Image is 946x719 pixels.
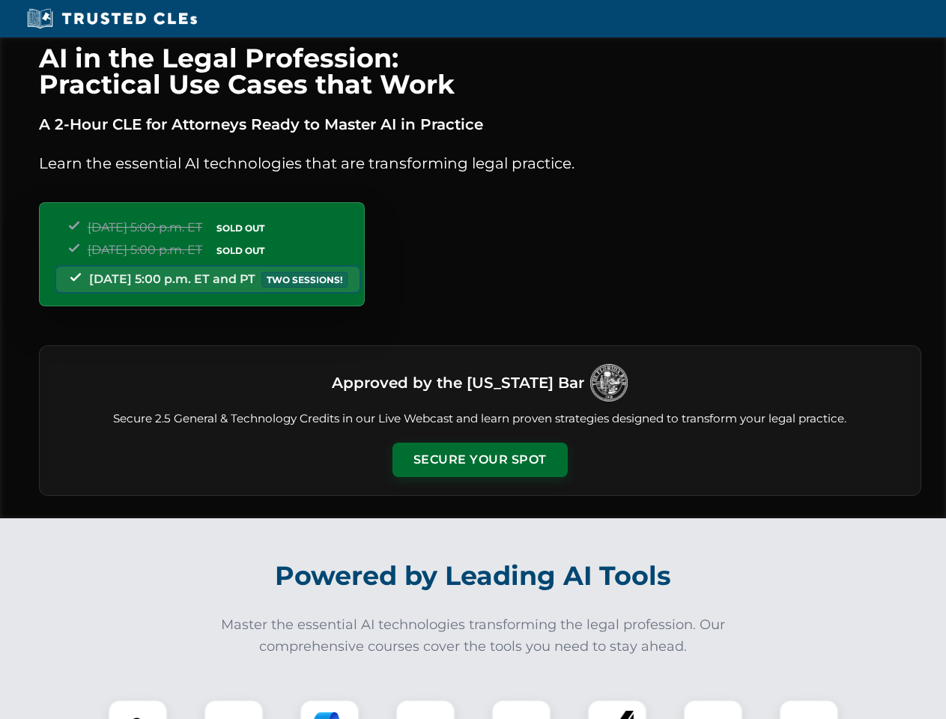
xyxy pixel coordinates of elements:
span: SOLD OUT [211,243,270,258]
p: A 2-Hour CLE for Attorneys Ready to Master AI in Practice [39,112,921,136]
span: SOLD OUT [211,220,270,236]
p: Master the essential AI technologies transforming the legal profession. Our comprehensive courses... [211,614,736,658]
p: Learn the essential AI technologies that are transforming legal practice. [39,151,921,175]
img: Logo [590,364,628,401]
h2: Powered by Leading AI Tools [58,550,888,602]
span: [DATE] 5:00 p.m. ET [88,243,202,257]
img: Trusted CLEs [22,7,201,30]
span: [DATE] 5:00 p.m. ET [88,220,202,234]
button: Secure Your Spot [392,443,568,477]
h3: Approved by the [US_STATE] Bar [332,369,584,396]
p: Secure 2.5 General & Technology Credits in our Live Webcast and learn proven strategies designed ... [58,410,903,428]
h1: AI in the Legal Profession: Practical Use Cases that Work [39,45,921,97]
